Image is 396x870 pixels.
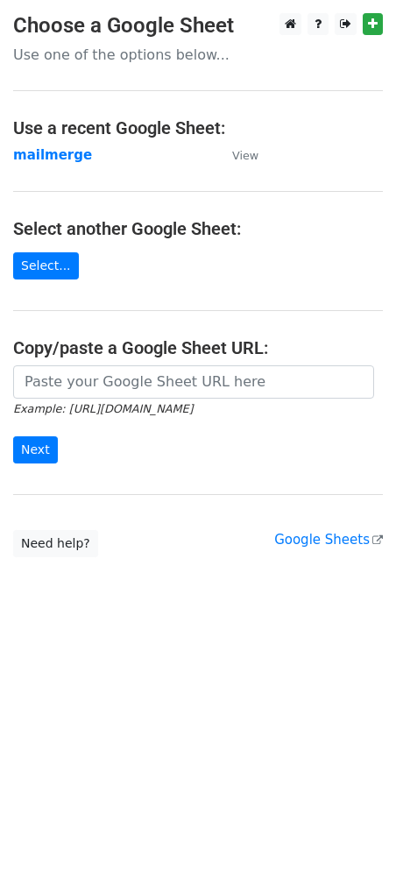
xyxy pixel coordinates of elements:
a: View [215,147,258,163]
p: Use one of the options below... [13,46,383,64]
small: View [232,149,258,162]
h3: Choose a Google Sheet [13,13,383,39]
a: Select... [13,252,79,279]
h4: Select another Google Sheet: [13,218,383,239]
input: Next [13,436,58,463]
h4: Use a recent Google Sheet: [13,117,383,138]
small: Example: [URL][DOMAIN_NAME] [13,402,193,415]
input: Paste your Google Sheet URL here [13,365,374,399]
a: Need help? [13,530,98,557]
h4: Copy/paste a Google Sheet URL: [13,337,383,358]
a: Google Sheets [274,532,383,548]
a: mailmerge [13,147,92,163]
